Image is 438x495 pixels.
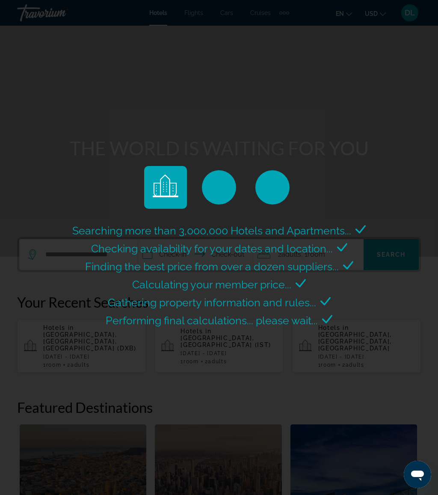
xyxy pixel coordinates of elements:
[404,461,431,488] iframe: Botón para iniciar la ventana de mensajería
[85,260,339,273] span: Finding the best price from over a dozen suppliers...
[108,296,316,309] span: Gathering property information and rules...
[106,314,318,327] span: Performing final calculations... please wait...
[132,278,291,291] span: Calculating your member price...
[72,224,351,237] span: Searching more than 3,000,000 Hotels and Apartments...
[91,242,333,255] span: Checking availability for your dates and location...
